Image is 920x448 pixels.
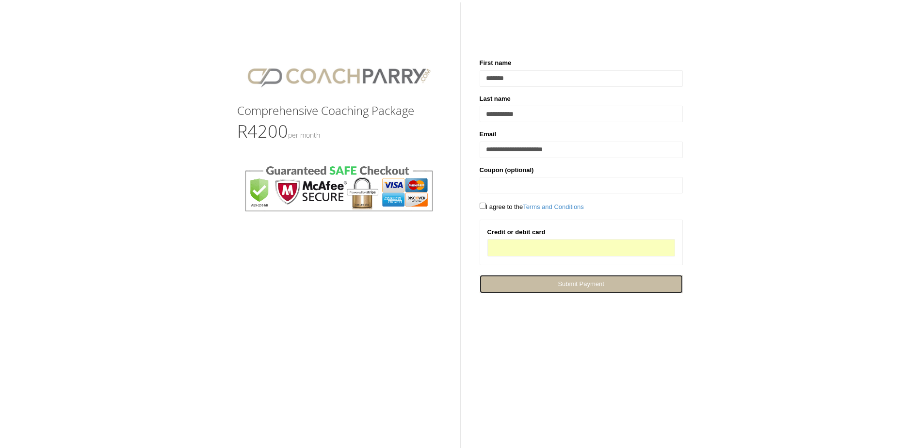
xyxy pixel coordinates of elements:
[487,227,546,237] label: Credit or debit card
[480,165,534,175] label: Coupon (optional)
[480,203,584,210] span: I agree to the
[558,280,604,288] span: Submit Payment
[494,244,669,252] iframe: Secure card payment input frame
[480,58,512,68] label: First name
[480,94,511,104] label: Last name
[523,203,584,210] a: Terms and Conditions
[480,129,497,139] label: Email
[288,130,320,140] small: Per Month
[237,119,320,143] span: R4200
[237,104,440,117] h3: Comprehensive Coaching Package
[237,58,440,95] img: CPlogo.png
[480,275,683,293] a: Submit Payment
